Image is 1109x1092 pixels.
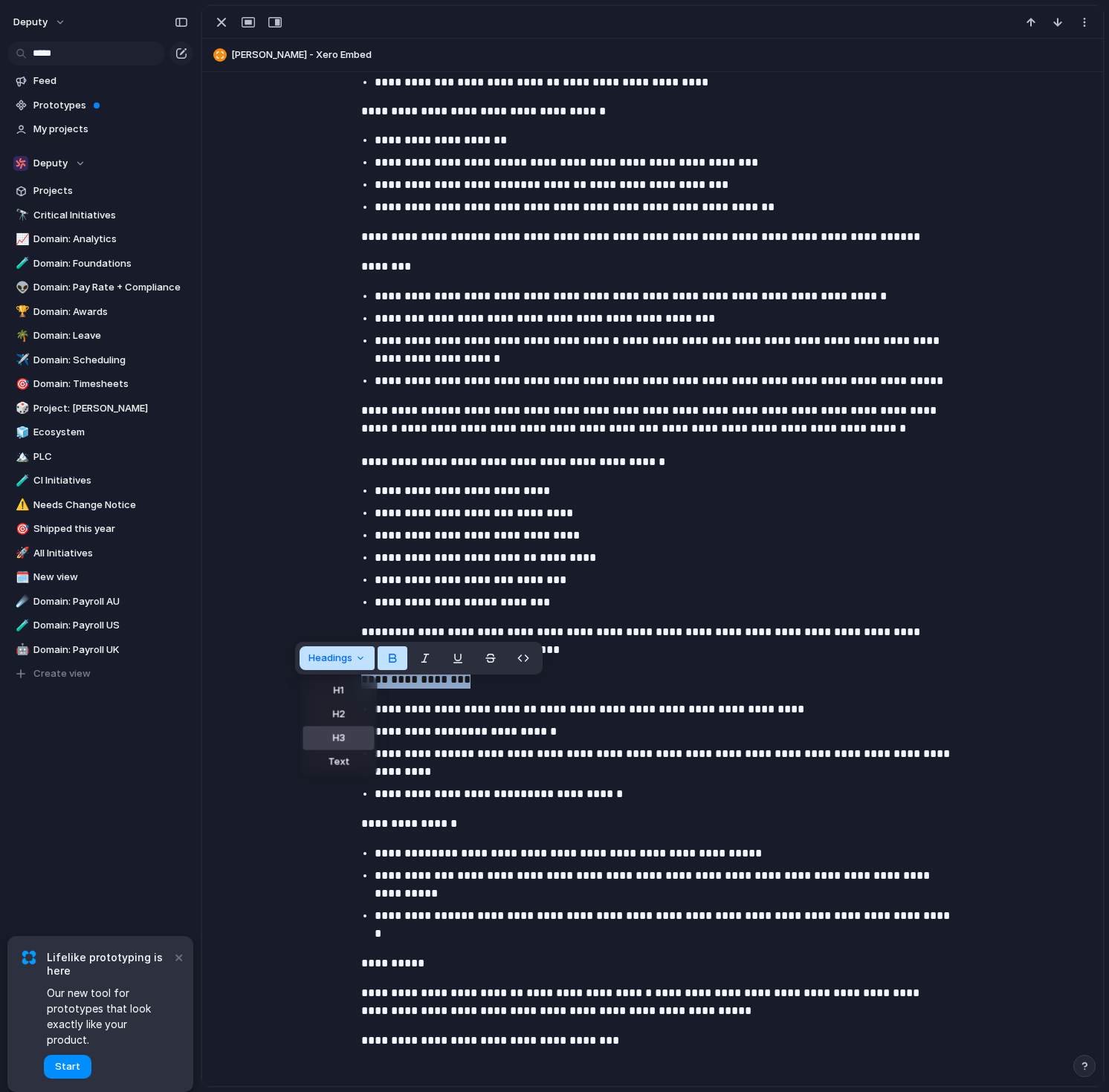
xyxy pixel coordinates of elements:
button: H1 [303,679,375,703]
span: H2 [332,707,345,722]
span: Text [328,755,349,770]
button: H3 [303,727,375,750]
button: H2 [303,703,375,727]
span: H3 [332,731,345,746]
button: Text [303,750,375,774]
span: H1 [334,683,344,698]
